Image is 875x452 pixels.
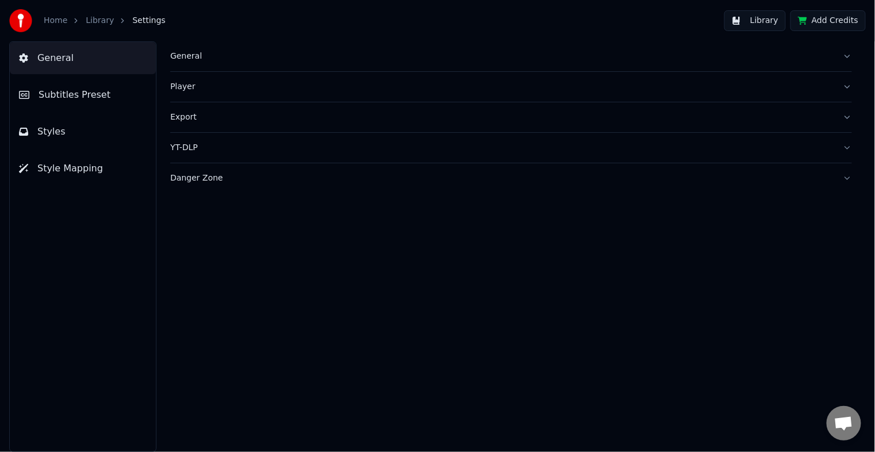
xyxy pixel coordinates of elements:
button: Styles [10,116,156,148]
button: General [170,41,852,71]
span: Styles [37,125,66,139]
div: General [170,51,834,62]
nav: breadcrumb [44,15,166,26]
button: Export [170,102,852,132]
a: Library [86,15,114,26]
div: YT-DLP [170,142,834,154]
span: Style Mapping [37,162,103,175]
button: YT-DLP [170,133,852,163]
span: Settings [132,15,165,26]
button: Danger Zone [170,163,852,193]
button: General [10,42,156,74]
button: Library [724,10,786,31]
span: Subtitles Preset [39,88,110,102]
a: Home [44,15,67,26]
span: General [37,51,74,65]
button: Subtitles Preset [10,79,156,111]
a: 채팅 열기 [827,406,861,440]
img: youka [9,9,32,32]
div: Player [170,81,834,93]
button: Add Credits [790,10,866,31]
div: Danger Zone [170,173,834,184]
button: Player [170,72,852,102]
button: Style Mapping [10,152,156,185]
div: Export [170,112,834,123]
